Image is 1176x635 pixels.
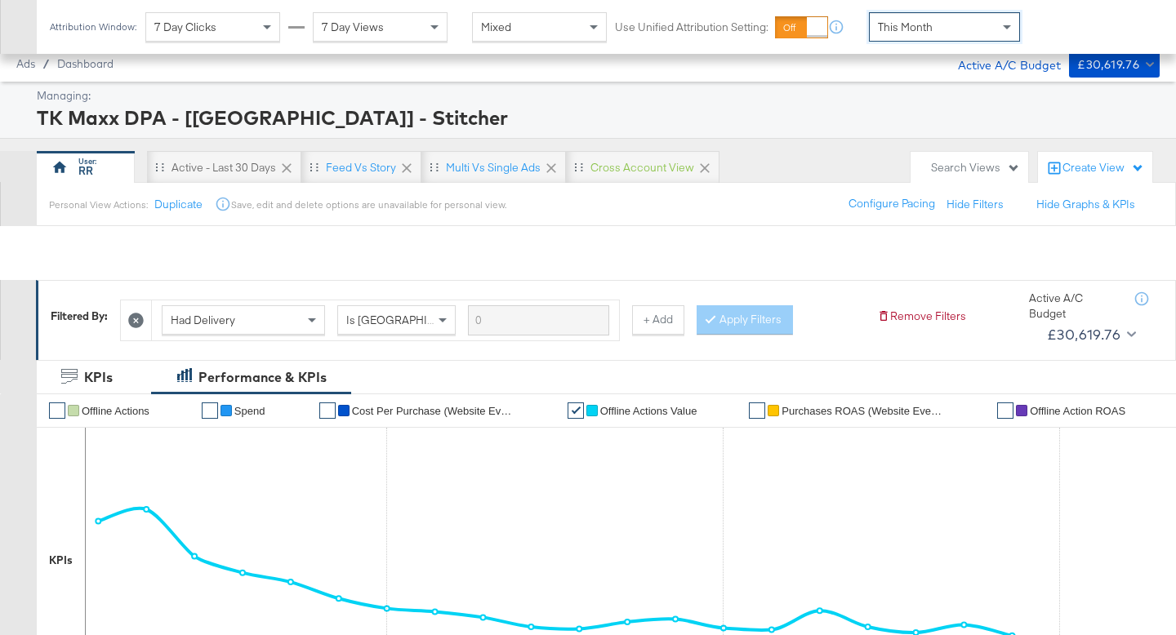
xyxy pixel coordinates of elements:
[837,189,947,219] button: Configure Pacing
[16,57,35,70] span: Ads
[468,305,609,335] input: Enter a search term
[231,198,506,211] div: Save, edit and delete options are unavailable for personal view.
[82,405,149,417] span: Offline Actions
[322,20,384,34] span: 7 Day Views
[155,162,164,171] div: Drag to reorder tab
[346,313,471,327] span: Is [GEOGRAPHIC_DATA]
[615,20,768,35] label: Use Unified Attribution Setting:
[49,402,65,419] a: ✔
[154,197,203,212] button: Duplicate
[1029,291,1119,321] div: Active A/C Budget
[352,405,515,417] span: Cost Per Purchase (Website Events)
[590,160,694,175] div: Cross Account View
[171,160,276,175] div: Active - Last 30 Days
[35,57,57,70] span: /
[568,402,584,419] a: ✔
[632,305,684,335] button: + Add
[49,21,137,33] div: Attribution Window:
[51,309,108,324] div: Filtered By:
[941,51,1061,76] div: Active A/C Budget
[198,368,327,387] div: Performance & KPIs
[574,162,583,171] div: Drag to reorder tab
[1040,322,1139,348] button: £30,619.76
[154,20,216,34] span: 7 Day Clicks
[878,20,933,34] span: This Month
[1077,55,1139,75] div: £30,619.76
[1062,160,1144,176] div: Create View
[78,163,93,179] div: RR
[49,198,148,211] div: Personal View Actions:
[310,162,318,171] div: Drag to reorder tab
[49,553,73,568] div: KPIs
[446,160,541,175] div: Multi vs single ads
[202,402,218,419] a: ✔
[947,197,1004,212] button: Hide Filters
[84,368,113,387] div: KPIs
[877,309,966,324] button: Remove Filters
[171,313,235,327] span: Had Delivery
[997,402,1013,419] a: ✔
[600,405,697,417] span: Offline Actions Value
[782,405,945,417] span: Purchases ROAS (Website Events)
[37,104,1156,131] div: TK Maxx DPA - [[GEOGRAPHIC_DATA]] - Stitcher
[481,20,511,34] span: Mixed
[430,162,439,171] div: Drag to reorder tab
[57,57,114,70] a: Dashboard
[1030,405,1125,417] span: Offline Action ROAS
[1047,322,1120,347] div: £30,619.76
[749,402,765,419] a: ✔
[234,405,265,417] span: Spend
[37,88,1156,104] div: Managing:
[319,402,336,419] a: ✔
[931,160,1020,175] div: Search Views
[1036,197,1135,212] button: Hide Graphs & KPIs
[326,160,396,175] div: Feed vs Story
[1069,51,1160,78] button: £30,619.76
